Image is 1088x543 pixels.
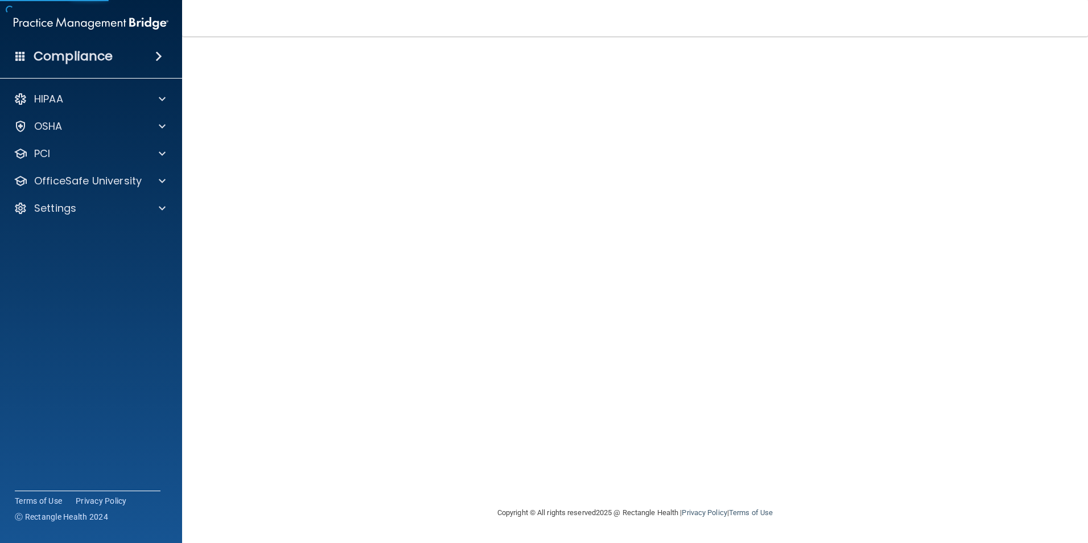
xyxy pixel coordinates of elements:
[14,147,166,161] a: PCI
[14,201,166,215] a: Settings
[14,120,166,133] a: OSHA
[729,508,773,517] a: Terms of Use
[15,495,62,507] a: Terms of Use
[76,495,127,507] a: Privacy Policy
[34,147,50,161] p: PCI
[34,92,63,106] p: HIPAA
[14,92,166,106] a: HIPAA
[682,508,727,517] a: Privacy Policy
[34,120,63,133] p: OSHA
[34,48,113,64] h4: Compliance
[15,511,108,523] span: Ⓒ Rectangle Health 2024
[14,174,166,188] a: OfficeSafe University
[34,201,76,215] p: Settings
[14,12,168,35] img: PMB logo
[427,495,843,531] div: Copyright © All rights reserved 2025 @ Rectangle Health | |
[34,174,142,188] p: OfficeSafe University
